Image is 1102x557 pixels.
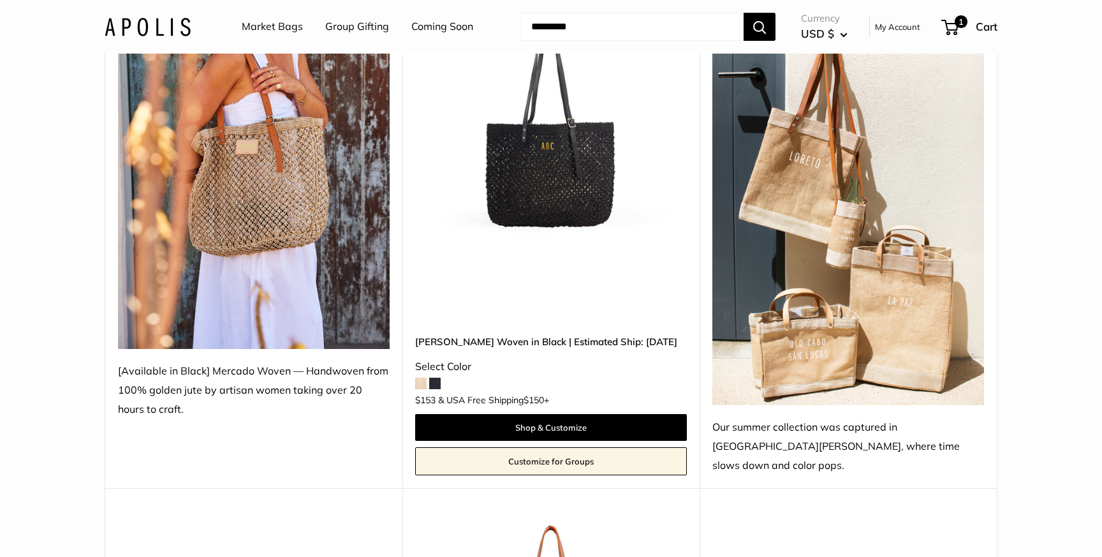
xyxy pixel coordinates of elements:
span: $150 [524,394,544,406]
span: Currency [801,10,848,27]
a: Customize for Groups [415,447,687,475]
div: Select Color [415,357,687,376]
span: $153 [415,394,436,406]
span: USD $ [801,27,834,40]
img: Apolis [105,17,191,36]
a: Coming Soon [411,17,473,36]
span: Cart [976,20,997,33]
button: USD $ [801,24,848,44]
a: 1 Cart [943,17,997,37]
a: Shop & Customize [415,414,687,441]
span: & USA Free Shipping + [438,396,549,405]
input: Search... [521,13,744,41]
div: [Available in Black] Mercado Woven — Handwoven from 100% golden jute by artisan women taking over... [118,362,390,419]
a: Group Gifting [325,17,389,36]
button: Search [744,13,775,41]
a: [PERSON_NAME] Woven in Black | Estimated Ship: [DATE] [415,334,687,349]
a: My Account [875,19,920,34]
a: Market Bags [242,17,303,36]
span: 1 [955,15,967,28]
div: Our summer collection was captured in [GEOGRAPHIC_DATA][PERSON_NAME], where time slows down and c... [712,418,984,475]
